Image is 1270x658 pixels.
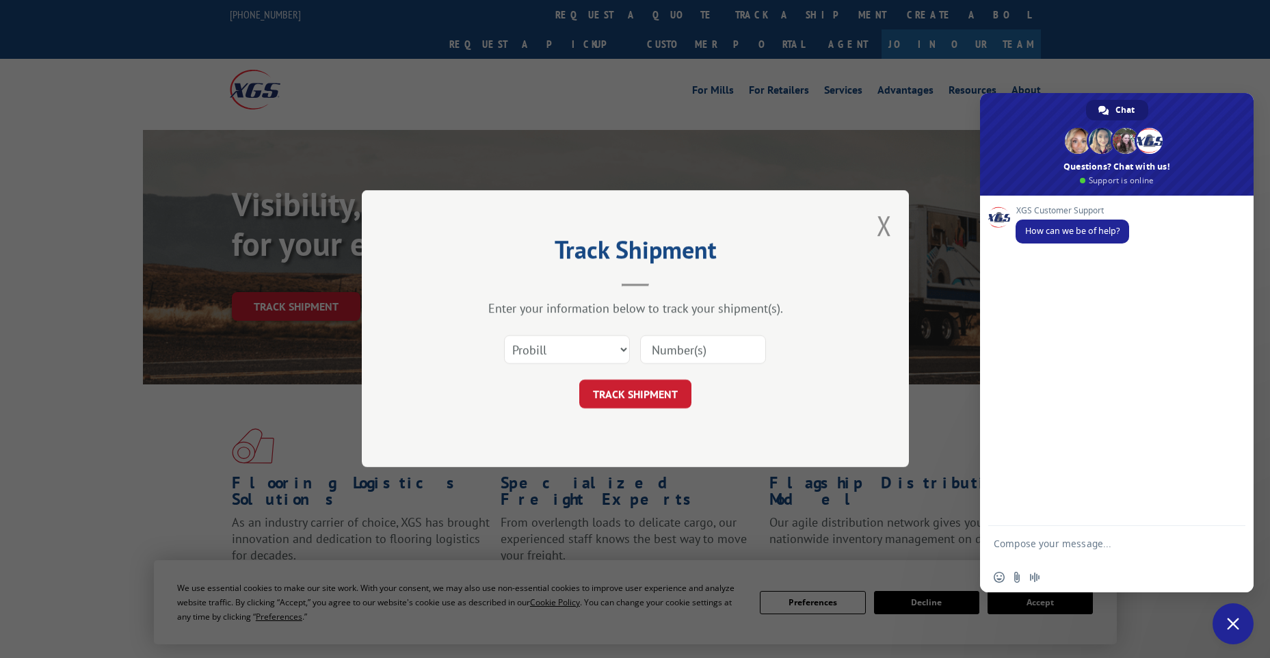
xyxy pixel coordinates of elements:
input: Number(s) [640,336,766,365]
span: Audio message [1029,572,1040,583]
div: Enter your information below to track your shipment(s). [430,301,841,317]
button: Close modal [877,207,892,244]
button: TRACK SHIPMENT [579,380,691,409]
div: Chat [1086,100,1148,120]
span: Insert an emoji [994,572,1005,583]
div: Close chat [1213,603,1254,644]
span: Chat [1115,100,1135,120]
span: How can we be of help? [1025,225,1120,237]
span: Send a file [1011,572,1022,583]
textarea: Compose your message... [994,538,1210,562]
span: XGS Customer Support [1016,206,1129,215]
h2: Track Shipment [430,240,841,266]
